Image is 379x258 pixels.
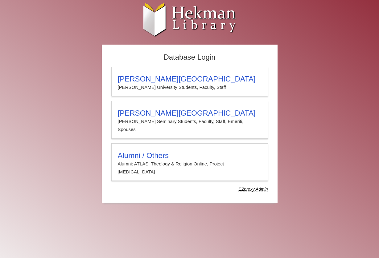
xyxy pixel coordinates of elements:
dfn: Use Alumni login [238,187,268,192]
h3: [PERSON_NAME][GEOGRAPHIC_DATA] [118,109,262,117]
summary: Alumni / OthersAlumni: ATLAS, Theology & Religion Online, Project [MEDICAL_DATA] [118,151,262,176]
h3: Alumni / Others [118,151,262,160]
p: [PERSON_NAME] Seminary Students, Faculty, Staff, Emeriti, Spouses [118,117,262,134]
h3: [PERSON_NAME][GEOGRAPHIC_DATA] [118,75,262,83]
p: [PERSON_NAME] University Students, Faculty, Staff [118,83,262,91]
a: [PERSON_NAME][GEOGRAPHIC_DATA][PERSON_NAME] University Students, Faculty, Staff [111,67,268,96]
p: Alumni: ATLAS, Theology & Religion Online, Project [MEDICAL_DATA] [118,160,262,176]
a: [PERSON_NAME][GEOGRAPHIC_DATA][PERSON_NAME] Seminary Students, Faculty, Staff, Emeriti, Spouses [111,101,268,139]
h2: Database Login [108,51,271,64]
